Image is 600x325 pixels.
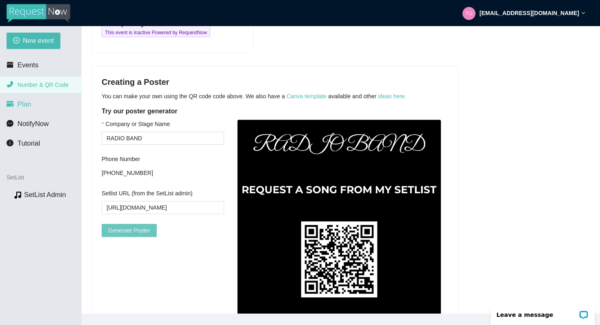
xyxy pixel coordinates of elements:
[18,61,38,69] span: Events
[18,82,69,88] span: Number & QR Code
[102,155,224,164] div: Phone Number
[378,93,406,99] a: ideas here.
[7,120,13,127] span: message
[102,189,193,198] label: Setlist URL (from the SetList admin)
[18,120,49,128] span: NotifyNow
[23,35,54,46] span: New event
[102,224,157,237] button: Generate Poster
[7,139,13,146] span: info-circle
[24,191,66,199] a: SetList Admin
[7,4,70,23] img: RequestNow
[485,299,600,325] iframe: LiveChat chat widget
[102,92,449,101] p: You can make your own using the QR code code above. We also have a available and other
[7,81,13,88] span: phone
[287,93,327,99] a: Canva template
[7,61,13,68] span: calendar
[581,11,585,15] span: down
[105,29,207,37] span: This event is inactive Powered by RequestNow
[480,10,579,16] strong: [EMAIL_ADDRESS][DOMAIN_NAME]
[13,37,20,45] span: plus-circle
[102,167,224,179] div: [PHONE_NUMBER]
[18,139,40,147] span: Tutorial
[7,33,60,49] button: plus-circleNew event
[108,226,150,235] span: Generate Poster
[7,100,13,107] span: credit-card
[102,132,224,145] input: Company or Stage Name
[102,119,170,128] label: Company or Stage Name
[462,7,476,20] img: 317397271efa8a9a498fe2184962018c
[102,76,449,88] h4: Creating a Poster
[18,100,31,108] span: Plan
[111,22,146,27] b: Away message
[102,201,224,214] input: Setlist URL (from the SetList admin)
[102,106,449,116] h5: Try our poster generator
